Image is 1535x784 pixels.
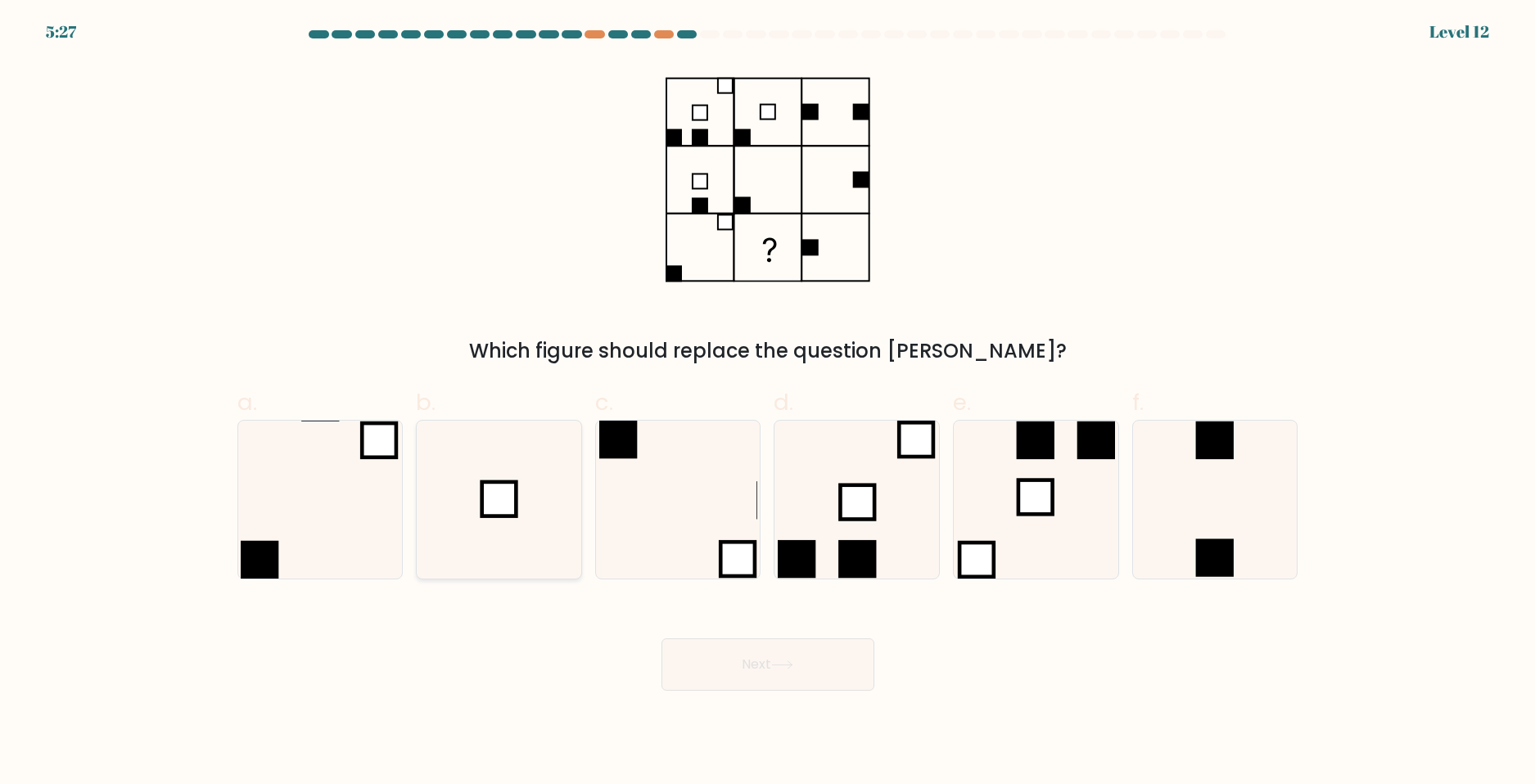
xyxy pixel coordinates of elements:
[416,386,436,418] span: b.
[247,336,1289,366] div: Which figure should replace the question [PERSON_NAME]?
[1132,386,1144,418] span: f.
[237,386,257,418] span: a.
[661,638,874,691] button: Next
[953,386,971,418] span: e.
[774,386,793,418] span: d.
[1429,20,1489,44] div: Level 12
[46,20,76,44] div: 5:27
[595,386,613,418] span: c.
